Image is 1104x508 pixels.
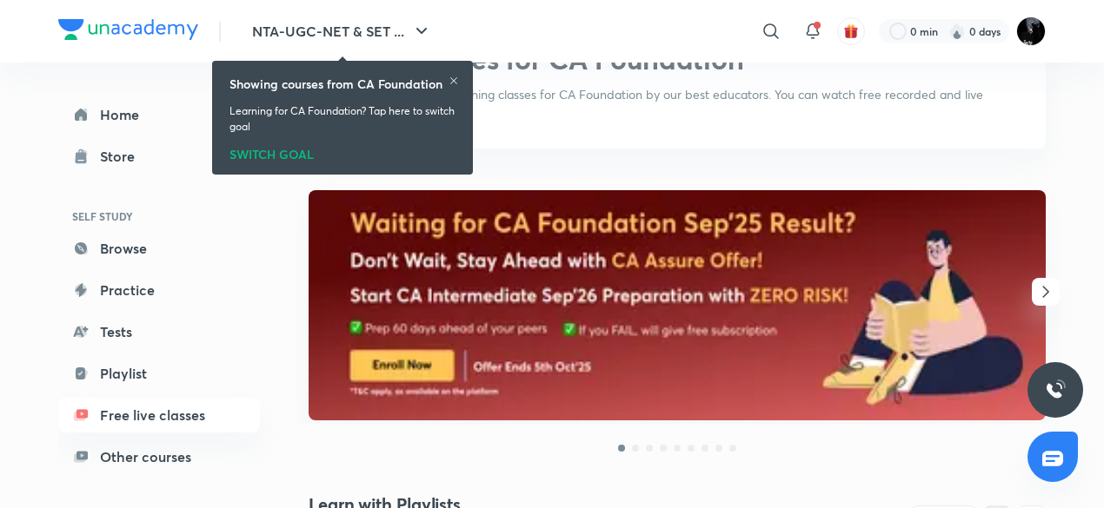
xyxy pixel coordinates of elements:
h6: Showing courses from CA Foundation [229,75,442,93]
a: Practice [58,273,260,307]
a: Home [58,97,260,132]
a: Free live classes [58,398,260,432]
a: Other courses [58,439,260,474]
img: streak [948,23,966,40]
p: Learning for CA Foundation? Tap here to switch goal [229,103,456,135]
a: Browse [58,231,260,266]
div: Store [100,146,145,167]
a: Tests [58,314,260,349]
h6: SELF STUDY [58,201,260,231]
img: ttu [1045,379,1066,400]
img: banner [309,190,1046,420]
p: Watch free online coaching classes for CA Foundation by our best educators. You can watch free re... [343,86,1011,121]
a: Playlist [58,356,260,391]
img: Company Logo [58,19,198,40]
img: avatar [843,23,859,39]
a: Company Logo [58,19,198,44]
div: SWITCH GOAL [229,142,456,161]
button: NTA-UGC-NET & SET ... [242,14,442,49]
a: Store [58,139,260,174]
h1: Free classes for CA Foundation [343,43,744,76]
a: banner [309,190,1046,423]
button: avatar [837,17,865,45]
img: Mini John [1016,16,1046,46]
